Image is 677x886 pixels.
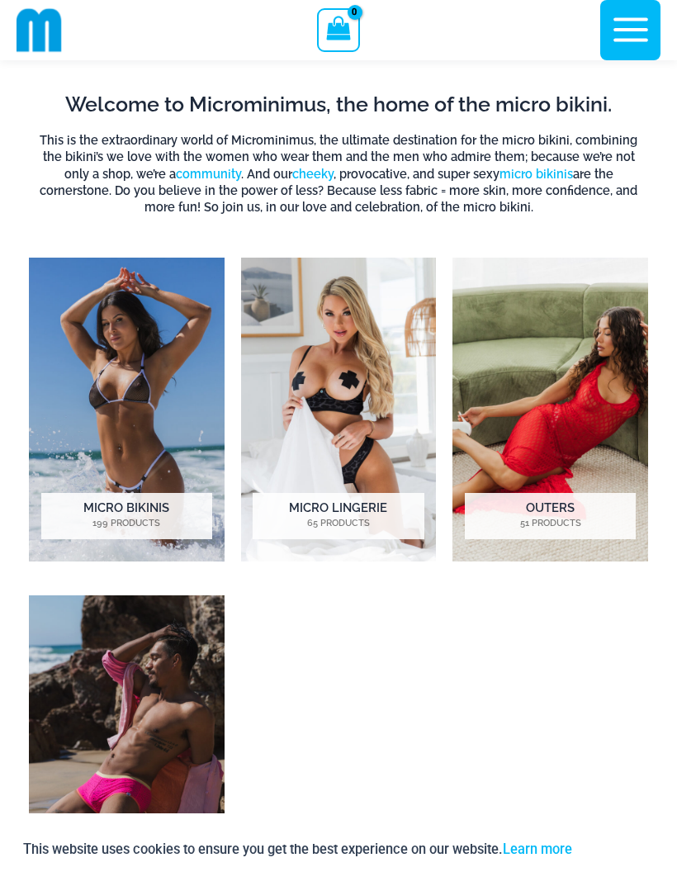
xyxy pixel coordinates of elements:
mark: 65 Products [253,517,424,531]
a: Visit product category Outers [452,258,648,561]
a: cheeky [292,167,334,181]
p: This website uses cookies to ensure you get the best experience on our website. [23,838,572,860]
img: Micro Lingerie [241,258,437,561]
img: Micro Bikinis [29,258,225,561]
a: micro bikinis [499,167,573,181]
img: cropped mm emblem [17,7,62,53]
a: Learn more [503,841,572,857]
button: Accept [585,830,655,869]
a: Visit product category Micro Lingerie [241,258,437,561]
a: community [176,167,241,181]
h6: This is the extraordinary world of Microminimus, the ultimate destination for the micro bikini, c... [29,132,648,216]
a: View Shopping Cart, empty [317,8,359,51]
img: Outers [452,258,648,561]
a: Visit product category Micro Bikinis [29,258,225,561]
h2: Micro Bikinis [41,493,212,539]
mark: 51 Products [465,517,636,531]
h2: Outers [465,493,636,539]
h2: Welcome to Microminimus, the home of the micro bikini. [29,91,648,118]
h2: Micro Lingerie [253,493,424,539]
mark: 199 Products [41,517,212,531]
